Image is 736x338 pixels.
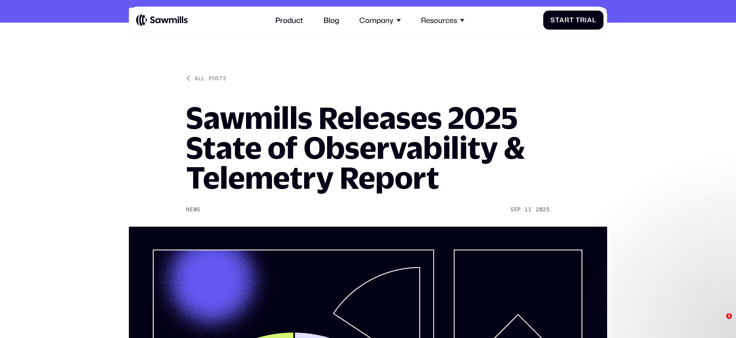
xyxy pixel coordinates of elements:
[186,74,226,82] a: All posts
[570,16,574,24] span: t
[587,16,592,24] span: a
[726,313,732,319] span: 1
[551,16,555,24] span: S
[536,206,550,213] div: 2025
[559,16,564,24] span: a
[525,206,532,213] div: 11
[576,16,580,24] span: T
[585,16,587,24] span: i
[711,313,729,331] iframe: Intercom live chat
[195,74,226,82] div: All posts
[580,16,585,24] span: r
[359,16,394,24] div: Company
[186,103,549,192] h1: Sawmills Releases 2025 State of Observability & Telemetry Report
[555,16,560,24] span: t
[592,16,596,24] span: l
[543,11,604,29] a: StartTrial
[318,10,345,30] a: Blog
[186,206,200,213] div: News
[415,10,470,30] div: Resources
[421,16,457,24] div: Resources
[270,10,308,30] a: Product
[354,10,406,30] div: Company
[564,16,570,24] span: r
[510,206,521,213] div: Sep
